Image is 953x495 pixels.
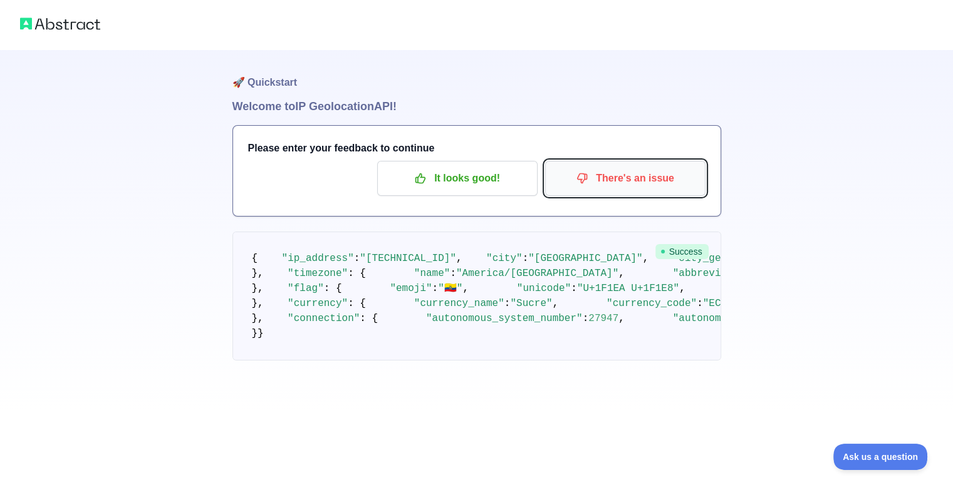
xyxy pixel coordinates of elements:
span: 27947 [588,313,618,324]
span: , [553,298,559,309]
span: "emoji" [390,283,432,294]
span: "timezone" [288,268,348,279]
span: "abbreviation" [673,268,757,279]
span: "America/[GEOGRAPHIC_DATA]" [456,268,618,279]
p: There's an issue [555,168,696,189]
span: "flag" [288,283,324,294]
span: : [571,283,577,294]
span: "[GEOGRAPHIC_DATA]" [528,253,642,264]
span: "[TECHNICAL_ID]" [360,253,456,264]
span: "autonomous_system_organization" [673,313,865,324]
span: : [450,268,456,279]
span: : [504,298,511,309]
span: "ip_address" [282,253,354,264]
span: "Sucre" [510,298,552,309]
iframe: Toggle Customer Support [833,444,928,470]
span: "connection" [288,313,360,324]
span: Success [655,244,709,259]
span: "currency_name" [414,298,504,309]
span: : [697,298,703,309]
span: : [354,253,360,264]
span: , [643,253,649,264]
span: "autonomous_system_number" [426,313,583,324]
h1: Welcome to IP Geolocation API! [232,98,721,115]
p: It looks good! [387,168,528,189]
button: There's an issue [545,161,706,196]
span: , [462,283,469,294]
span: : { [360,313,378,324]
span: "currency_code" [607,298,697,309]
span: : [583,313,589,324]
span: "currency" [288,298,348,309]
span: : { [324,283,342,294]
span: : { [348,268,366,279]
span: "🇪🇨" [438,283,462,294]
span: : { [348,298,366,309]
img: Abstract logo [20,15,100,33]
span: : [432,283,439,294]
span: "city" [486,253,523,264]
span: "ECS" [703,298,733,309]
span: , [679,283,685,294]
span: , [618,313,625,324]
span: "U+1F1EA U+1F1E8" [577,283,679,294]
span: "unicode" [517,283,571,294]
span: { [252,253,258,264]
span: , [456,253,462,264]
span: , [618,268,625,279]
span: "name" [414,268,450,279]
button: It looks good! [377,161,538,196]
h1: 🚀 Quickstart [232,50,721,98]
h3: Please enter your feedback to continue [248,141,706,156]
span: : [523,253,529,264]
